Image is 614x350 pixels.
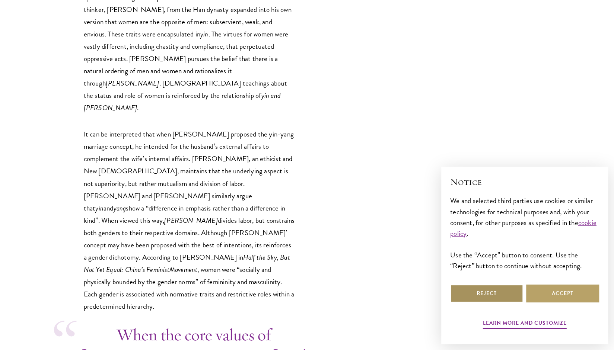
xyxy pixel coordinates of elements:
[450,176,599,188] h2: Notice
[450,285,523,302] button: Reject
[95,203,104,213] em: yin
[483,318,567,330] button: Learn more and customize
[450,217,596,239] a: cookie policy
[164,215,218,226] em: [PERSON_NAME]
[169,264,198,275] em: Movement
[450,195,599,271] div: We and selected third parties use cookies or similar technologies for technical purposes and, wit...
[200,29,209,39] em: yin
[526,285,599,302] button: Accept
[84,252,290,275] em: Half the Sky, But Not Yet Equal: China’s Feminist
[84,90,281,113] em: yin and [PERSON_NAME]
[114,203,126,213] em: yang
[106,78,159,89] em: [PERSON_NAME]
[84,128,296,312] p: It can be interpreted that when [PERSON_NAME] proposed the yin-yang marriage concept, he intended...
